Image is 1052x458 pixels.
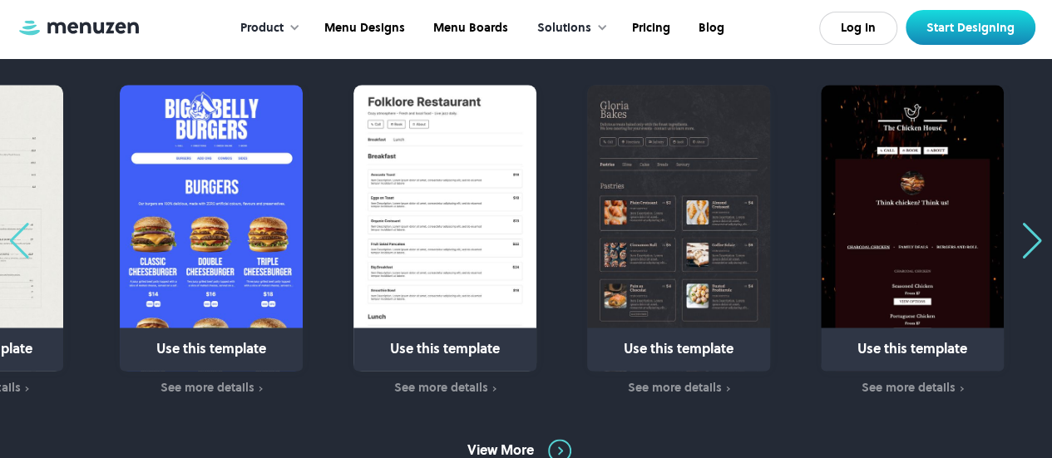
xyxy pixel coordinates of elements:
[120,85,303,371] a: Use this template
[616,2,683,54] a: Pricing
[821,379,1004,397] a: See more details
[821,85,1004,371] a: Use this template
[353,85,554,396] div: 13 / 31
[120,379,303,397] a: See more details
[417,2,521,54] a: Menu Boards
[1021,223,1044,259] div: Next slide
[819,12,897,45] a: Log In
[8,223,31,259] div: Previous slide
[587,85,788,396] div: 14 / 31
[240,19,284,37] div: Product
[537,19,591,37] div: Solutions
[120,85,320,396] div: 12 / 31
[862,381,956,394] div: See more details
[309,2,417,54] a: Menu Designs
[587,85,770,371] a: Use this template
[587,379,770,397] a: See more details
[224,2,309,54] div: Product
[683,2,737,54] a: Blog
[906,10,1035,45] a: Start Designing
[394,381,488,394] div: See more details
[161,381,254,394] div: See more details
[821,85,1021,396] div: 15 / 31
[353,85,536,371] a: Use this template
[353,379,536,397] a: See more details
[521,2,616,54] div: Solutions
[628,381,722,394] div: See more details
